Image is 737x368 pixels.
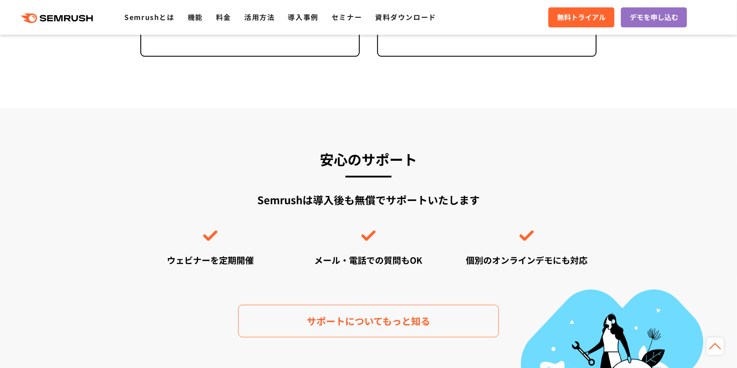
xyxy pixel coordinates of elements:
[621,7,687,27] a: デモを申し込む
[124,12,174,22] a: Semrushとは
[244,12,275,22] a: 活用方法
[375,12,436,22] a: 資料ダウンロード
[140,148,597,171] h3: 安心のサポート
[557,12,606,23] span: 無料トライアル
[238,305,499,338] a: サポートについてもっと知る
[299,254,438,267] div: メール・電話での質問もOK
[332,12,362,22] a: セミナー
[216,12,231,22] a: 料金
[288,12,319,22] a: 導入事例
[140,254,280,267] div: ウェビナーを定期開催
[457,254,597,267] div: 個別のオンラインデモにも対応
[188,12,203,22] a: 機能
[140,192,597,267] div: Semrushは導入後も無償でサポートいたします
[307,314,430,329] span: サポートについてもっと知る
[630,12,678,23] span: デモを申し込む
[548,7,614,27] a: 無料トライアル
